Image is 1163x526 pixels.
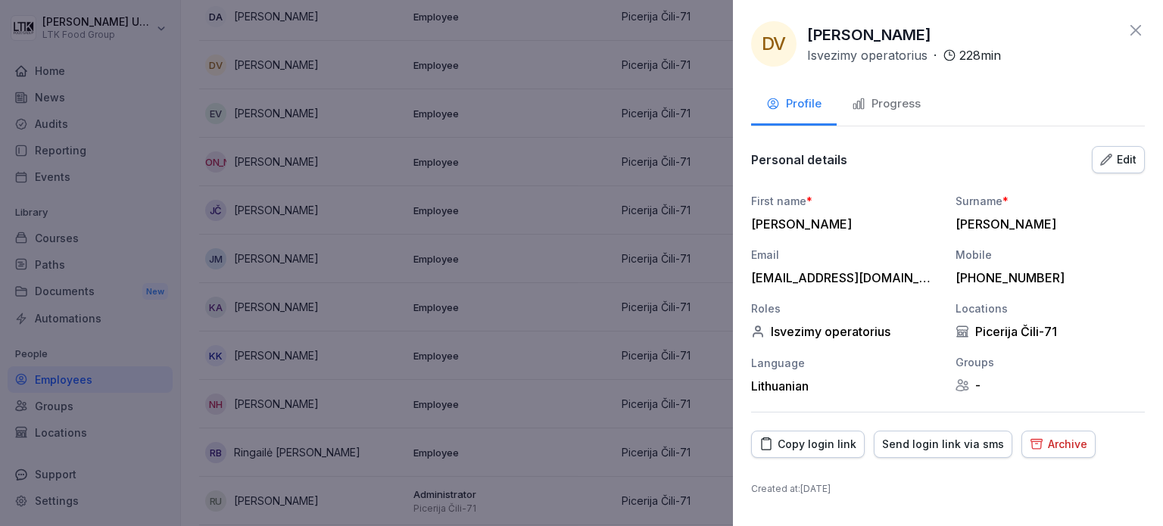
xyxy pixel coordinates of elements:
div: - [956,378,1145,393]
div: Lithuanian [751,378,940,394]
div: Groups [956,354,1145,370]
div: DV [751,21,797,67]
div: [EMAIL_ADDRESS][DOMAIN_NAME] [751,270,933,285]
p: Personal details [751,152,847,167]
div: [PERSON_NAME] [751,216,933,232]
button: Edit [1092,146,1145,173]
div: Mobile [956,247,1145,263]
p: Isvezimy operatorius [807,46,928,64]
div: Email [751,247,940,263]
button: Send login link via sms [874,431,1012,458]
div: [PERSON_NAME] [956,216,1137,232]
div: Locations [956,300,1145,316]
div: Picerija Čili-71 [956,324,1145,339]
div: Edit [1100,151,1136,168]
button: Profile [751,85,837,126]
div: Send login link via sms [882,436,1004,453]
div: Progress [852,95,921,113]
div: Language [751,355,940,371]
button: Copy login link [751,431,865,458]
button: Progress [837,85,936,126]
div: Archive [1030,436,1087,453]
p: 228 min [959,46,1001,64]
div: · [807,46,1001,64]
p: Created at : [DATE] [751,482,1145,496]
div: Isvezimy operatorius [751,324,940,339]
div: [PHONE_NUMBER] [956,270,1137,285]
div: Roles [751,300,940,316]
div: Profile [766,95,822,113]
p: [PERSON_NAME] [807,23,931,46]
div: Surname [956,193,1145,209]
div: Copy login link [759,436,856,453]
div: First name [751,193,940,209]
button: Archive [1021,431,1096,458]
